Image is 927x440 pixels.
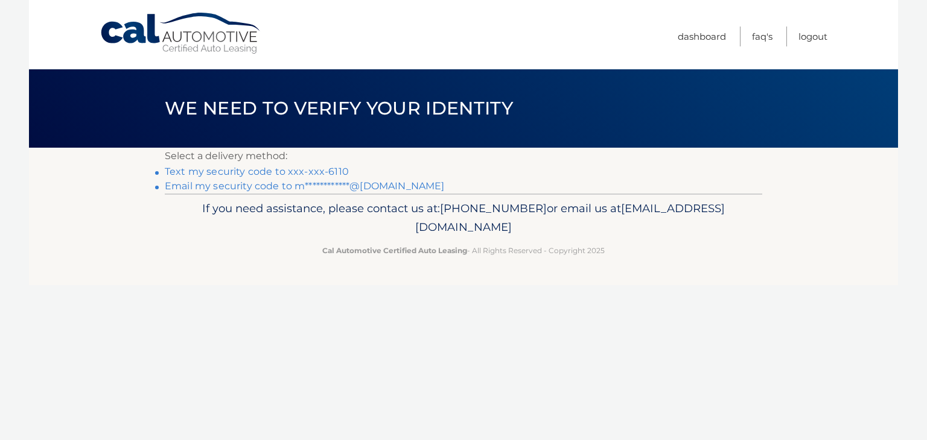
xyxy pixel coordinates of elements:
[440,201,547,215] span: [PHONE_NUMBER]
[678,27,726,46] a: Dashboard
[173,244,754,257] p: - All Rights Reserved - Copyright 2025
[165,166,349,177] a: Text my security code to xxx-xxx-6110
[322,246,467,255] strong: Cal Automotive Certified Auto Leasing
[173,199,754,237] p: If you need assistance, please contact us at: or email us at
[165,148,762,165] p: Select a delivery method:
[752,27,772,46] a: FAQ's
[100,12,263,55] a: Cal Automotive
[165,97,513,119] span: We need to verify your identity
[798,27,827,46] a: Logout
